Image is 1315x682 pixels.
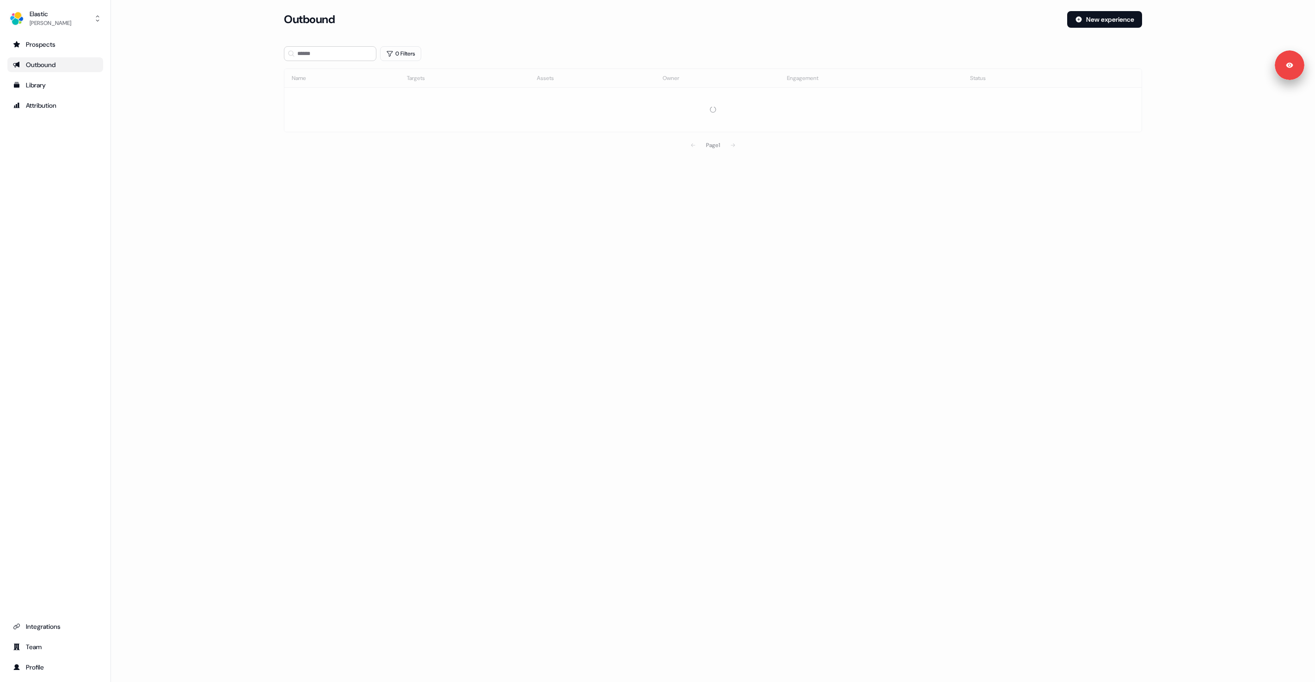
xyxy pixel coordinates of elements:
a: Go to integrations [7,619,103,634]
button: Elastic[PERSON_NAME] [7,7,103,30]
a: Go to attribution [7,98,103,113]
a: Go to profile [7,660,103,675]
button: 0 Filters [380,46,421,61]
h3: Outbound [284,12,335,26]
div: Prospects [13,40,98,49]
div: Attribution [13,101,98,110]
div: Elastic [30,9,71,18]
div: Library [13,80,98,90]
div: Outbound [13,60,98,69]
a: Go to prospects [7,37,103,52]
a: Go to team [7,639,103,654]
button: New experience [1067,11,1142,28]
a: Go to outbound experience [7,57,103,72]
div: Integrations [13,622,98,631]
div: Team [13,642,98,651]
a: Go to templates [7,78,103,92]
div: Profile [13,663,98,672]
div: [PERSON_NAME] [30,18,71,28]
